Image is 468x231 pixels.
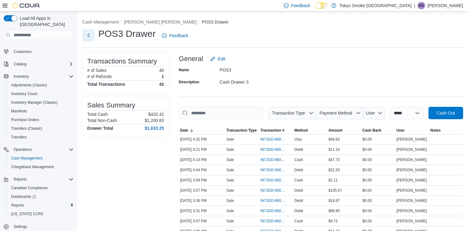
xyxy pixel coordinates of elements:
span: Cash Back [362,128,381,133]
p: Sale [226,208,234,213]
span: Visa [294,137,302,142]
button: Inventory [11,73,31,80]
h1: POS3 Drawer [98,28,156,40]
span: IN7JGD-6603371 [260,208,286,213]
span: Feedback [291,2,310,9]
span: [US_STATE] CCRS [11,211,43,216]
button: Customers [1,47,76,56]
span: [PERSON_NAME] [396,168,427,172]
span: Operations [11,146,74,153]
button: Manifests [6,107,76,115]
span: Amount [328,128,342,133]
span: MS [419,2,424,9]
div: $0.00 [361,146,395,153]
p: [PERSON_NAME] [427,2,463,9]
button: Transfers [6,133,76,142]
button: Cash Management [6,154,76,163]
span: [PERSON_NAME] [396,208,427,213]
button: IN7JGD-6603553 [260,177,292,184]
span: Inventory Manager (Classic) [9,99,74,106]
div: $0.00 [361,166,395,174]
a: Transfers (Classic) [9,125,45,132]
button: Notes [429,127,463,134]
span: Inventory Manager (Classic) [11,100,58,105]
a: Chargeback Management [9,163,56,171]
button: IN7JGD-6603742 [260,146,292,153]
button: IN7JGD-6603589 [260,166,292,174]
button: Inventory Manager (Classic) [6,98,76,107]
span: Purchase Orders [11,117,39,122]
button: Chargeback Management [6,163,76,171]
span: Reports [9,202,74,209]
h4: Total Transactions [87,82,125,87]
span: Manifests [11,109,27,114]
p: 1 [161,74,164,79]
span: $4.72 [328,219,338,224]
a: Inventory Manager (Classic) [9,99,60,106]
div: POS3 [220,65,303,72]
span: Inventory Count [11,91,37,96]
h6: Total Cash [87,112,108,117]
button: Catalog [1,60,76,68]
span: Cash [294,157,303,162]
div: $0.00 [361,217,395,225]
a: Canadian Compliance [9,184,50,192]
button: Inventory Count [6,89,76,98]
span: Date [180,128,188,133]
h3: Sales Summary [87,102,135,109]
button: Payment Method [316,107,363,119]
span: [PERSON_NAME] [396,147,427,152]
span: Reports [11,176,74,183]
a: Manifests [9,107,29,115]
button: Transaction Type [225,127,259,134]
a: Reports [9,202,27,209]
span: User [396,128,405,133]
input: Dark Mode [315,2,328,9]
span: IN7JGD-6603553 [260,178,286,183]
button: IN7JGD-6603544 [260,187,292,194]
span: Settings [14,224,27,229]
span: Manifests [9,107,74,115]
button: Cash Out [428,107,463,119]
span: Adjustments (Classic) [9,81,74,89]
p: Tokyo Smoke [GEOGRAPHIC_DATA] [339,2,412,9]
span: Inventory [11,73,74,80]
span: Transaction # [260,128,284,133]
span: Transfers (Classic) [11,126,42,131]
div: [DATE] 4:32 PM [179,136,225,143]
h6: # of Sales [87,68,106,73]
span: User [366,111,375,115]
button: Inventory [1,72,76,81]
span: Edit [218,56,225,62]
input: This is a search bar. As you type, the results lower in the page will automatically filter. [179,107,264,119]
span: Catalog [11,60,74,68]
span: Cash Management [11,156,42,161]
a: Feedback [159,29,191,42]
span: Feedback [169,33,188,39]
div: [DATE] 3:31 PM [179,207,225,215]
span: [PERSON_NAME] [396,157,427,162]
span: [PERSON_NAME] [396,137,427,142]
span: Settings [11,223,74,230]
div: Melissa Simon [418,2,425,9]
button: Transaction # [259,127,293,134]
button: POS3 Drawer [202,20,228,24]
div: $0.00 [361,136,395,143]
span: Inventory Count [9,90,74,98]
span: Cash [294,178,303,183]
button: IN7JGD-6603823 [260,136,292,143]
p: | [414,2,415,9]
p: Sale [226,168,234,172]
button: [PERSON_NAME] [PERSON_NAME] [124,20,196,24]
span: Inventory [14,74,29,79]
div: [DATE] 3:38 PM [179,197,225,204]
span: $47.73 [328,157,340,162]
span: $22.20 [328,168,340,172]
p: Sale [226,188,234,193]
span: Adjustments (Classic) [11,83,47,88]
p: Sale [226,219,234,224]
span: IN7JGD-6603544 [260,188,286,193]
h6: # of Refunds [87,74,112,79]
p: Sale [226,178,234,183]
